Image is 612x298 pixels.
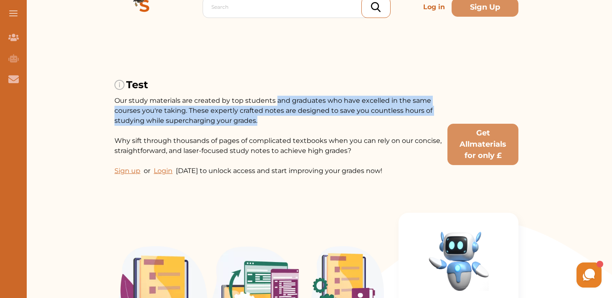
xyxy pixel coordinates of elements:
[114,97,432,125] span: Our study materials are created by top students and graduates who have excelled in the same cours...
[114,137,442,155] span: Why sift through thousands of pages of complicated textbooks when you can rely on our concise, st...
[429,231,489,291] img: aibot2.cd1b654a.png
[451,127,515,161] p: Get All materials for only £
[114,166,444,176] span: [DATE] to unlock access and start improving your grades now!
[126,77,148,92] p: Test
[114,80,124,90] img: info-img
[411,260,604,290] iframe: HelpCrunch
[371,2,381,12] img: search_icon
[154,166,173,176] p: Login
[114,166,140,176] p: Sign up
[144,166,150,176] span: or
[447,124,518,165] button: [object Object]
